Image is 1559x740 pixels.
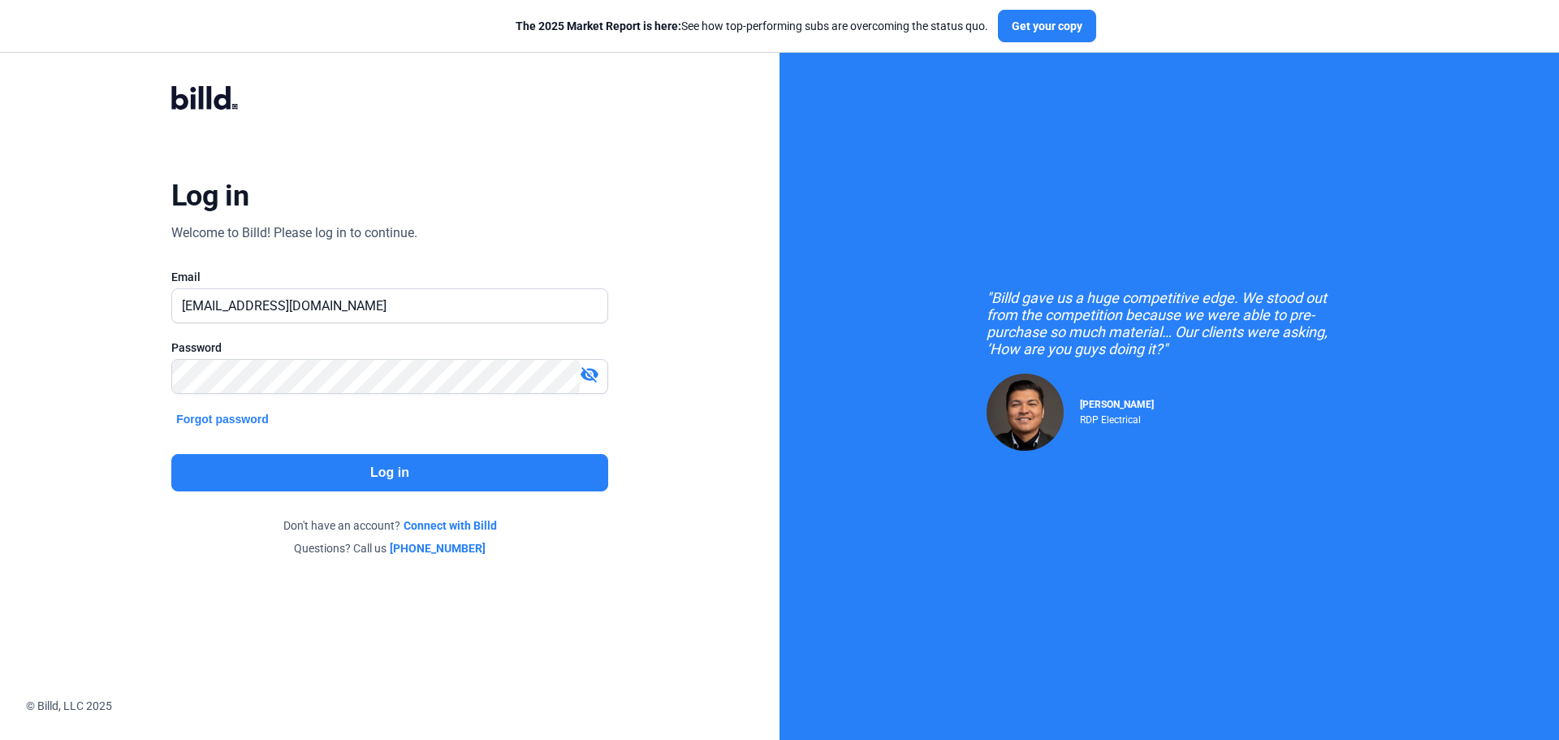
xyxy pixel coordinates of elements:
[171,178,248,214] div: Log in
[390,540,486,556] a: [PHONE_NUMBER]
[171,540,608,556] div: Questions? Call us
[987,289,1352,357] div: "Billd gave us a huge competitive edge. We stood out from the competition because we were able to...
[998,10,1096,42] button: Get your copy
[516,19,681,32] span: The 2025 Market Report is here:
[171,269,608,285] div: Email
[580,365,599,384] mat-icon: visibility_off
[171,517,608,534] div: Don't have an account?
[171,340,608,356] div: Password
[516,18,988,34] div: See how top-performing subs are overcoming the status quo.
[171,454,608,491] button: Log in
[171,410,274,428] button: Forgot password
[1080,399,1154,410] span: [PERSON_NAME]
[987,374,1064,451] img: Raul Pacheco
[171,223,417,243] div: Welcome to Billd! Please log in to continue.
[404,517,497,534] a: Connect with Billd
[1080,410,1154,426] div: RDP Electrical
